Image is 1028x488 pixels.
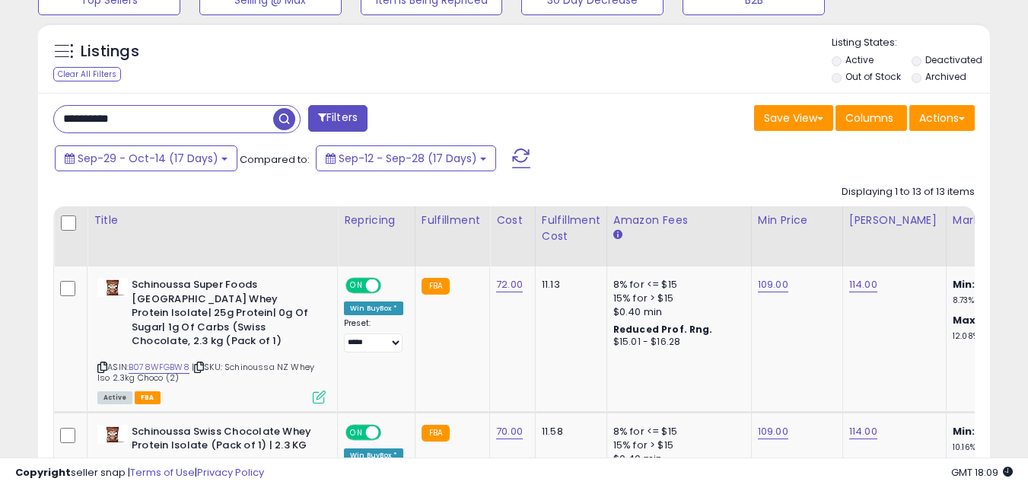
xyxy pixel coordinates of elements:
p: Listing States: [832,36,990,50]
a: Terms of Use [130,465,195,480]
b: Reduced Prof. Rng. [613,323,713,336]
span: Columns [845,110,893,126]
span: FBA [135,391,161,404]
b: Min: [953,277,975,292]
small: Amazon Fees. [613,228,622,242]
div: 11.13 [542,278,595,292]
div: Fulfillment [422,212,483,228]
div: $15.01 - $16.28 [613,336,740,349]
div: Win BuyBox * [344,301,403,315]
label: Archived [925,70,966,83]
div: 8% for <= $15 [613,425,740,439]
span: OFF [379,426,403,439]
span: Sep-29 - Oct-14 (17 Days) [78,151,218,166]
span: ON [347,279,366,292]
button: Save View [754,105,833,131]
small: FBA [422,425,450,442]
span: | SKU: Schinoussa NZ Whey Iso 2.3kg Choco (2) [97,361,314,384]
strong: Copyright [15,465,71,480]
img: 31kbQof8AaL._SL40_.jpg [97,425,128,444]
h5: Listings [81,41,139,62]
a: B078WFGBW8 [129,361,189,374]
span: ON [347,426,366,439]
div: $0.40 min [613,305,740,319]
div: seller snap | | [15,466,264,480]
img: 31kbQof8AaL._SL40_.jpg [97,278,128,297]
b: Schinoussa Swiss Chocolate Whey Protein Isolate (Pack of 1) | 2.3 KG [132,425,317,457]
b: Min: [953,424,975,439]
button: Sep-29 - Oct-14 (17 Days) [55,145,237,171]
span: OFF [379,279,403,292]
a: 72.00 [496,277,523,292]
span: 2025-10-14 18:09 GMT [951,465,1013,480]
div: Preset: [344,318,403,352]
div: Fulfillment Cost [542,212,600,244]
b: Max: [953,313,979,327]
div: Cost [496,212,529,228]
div: 15% for > $15 [613,292,740,305]
div: Amazon Fees [613,212,745,228]
span: All listings currently available for purchase on Amazon [97,391,132,404]
a: 70.00 [496,424,523,439]
button: Columns [835,105,907,131]
a: 109.00 [758,424,788,439]
div: ASIN: [97,278,326,402]
div: Displaying 1 to 13 of 13 items [842,185,975,199]
div: 15% for > $15 [613,439,740,452]
span: Sep-12 - Sep-28 (17 Days) [339,151,477,166]
a: 109.00 [758,277,788,292]
div: Clear All Filters [53,67,121,81]
div: [PERSON_NAME] [849,212,940,228]
div: 11.58 [542,425,595,439]
div: 8% for <= $15 [613,278,740,292]
span: Compared to: [240,152,310,167]
a: 114.00 [849,424,877,439]
button: Filters [308,105,368,132]
div: Repricing [344,212,409,228]
b: Schinoussa Super Foods [GEOGRAPHIC_DATA] Whey Protein Isolate| 25g Protein| 0g Of Sugar| 1g Of Ca... [132,278,317,352]
label: Out of Stock [845,70,901,83]
div: Title [94,212,331,228]
a: Privacy Policy [197,465,264,480]
label: Deactivated [925,53,982,66]
button: Sep-12 - Sep-28 (17 Days) [316,145,496,171]
small: FBA [422,278,450,295]
a: 114.00 [849,277,877,292]
button: Actions [909,105,975,131]
div: Min Price [758,212,836,228]
label: Active [845,53,874,66]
